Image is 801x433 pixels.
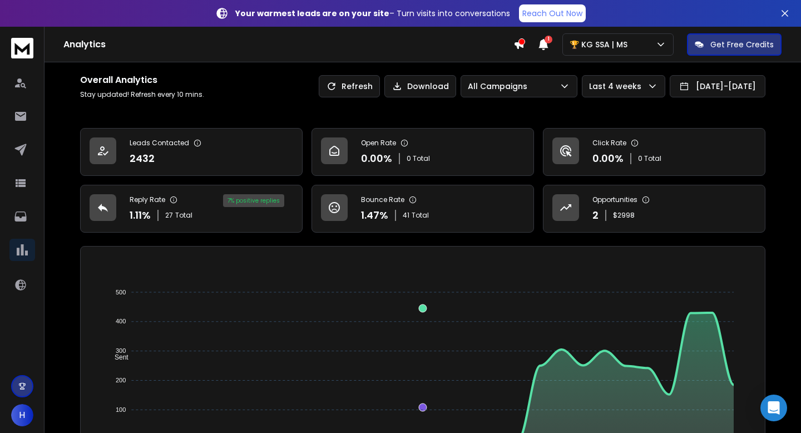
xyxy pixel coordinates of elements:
[311,128,534,176] a: Open Rate0.00%0 Total
[311,185,534,233] a: Bounce Rate1.47%41Total
[175,211,192,220] span: Total
[165,211,173,220] span: 27
[543,128,765,176] a: Click Rate0.00%0 Total
[319,75,380,97] button: Refresh
[570,39,632,50] p: 🏆 KG SSA | MS
[235,8,510,19] p: – Turn visits into conversations
[384,75,456,97] button: Download
[223,194,284,207] div: 7 % positive replies
[407,154,430,163] p: 0 Total
[116,289,126,296] tspan: 500
[592,208,599,223] p: 2
[63,38,513,51] h1: Analytics
[545,36,552,43] span: 1
[403,211,409,220] span: 41
[589,81,646,92] p: Last 4 weeks
[130,208,151,223] p: 1.11 %
[11,38,33,58] img: logo
[80,73,204,87] h1: Overall Analytics
[519,4,586,22] a: Reach Out Now
[80,90,204,99] p: Stay updated! Refresh every 10 mins.
[106,353,128,361] span: Sent
[670,75,765,97] button: [DATE]-[DATE]
[116,347,126,354] tspan: 300
[130,151,155,166] p: 2432
[592,195,637,204] p: Opportunities
[342,81,373,92] p: Refresh
[760,395,787,421] div: Open Intercom Messenger
[130,139,189,147] p: Leads Contacted
[11,404,33,426] button: H
[638,154,661,163] p: 0 Total
[80,185,303,233] a: Reply Rate1.11%27Total7% positive replies
[116,318,126,325] tspan: 400
[468,81,532,92] p: All Campaigns
[710,39,774,50] p: Get Free Credits
[361,139,396,147] p: Open Rate
[407,81,449,92] p: Download
[687,33,782,56] button: Get Free Credits
[361,208,388,223] p: 1.47 %
[361,195,404,204] p: Bounce Rate
[235,8,389,19] strong: Your warmest leads are on your site
[543,185,765,233] a: Opportunities2$2998
[361,151,392,166] p: 0.00 %
[592,139,626,147] p: Click Rate
[592,151,624,166] p: 0.00 %
[116,406,126,413] tspan: 100
[412,211,429,220] span: Total
[613,211,635,220] p: $ 2998
[130,195,165,204] p: Reply Rate
[116,377,126,383] tspan: 200
[522,8,582,19] p: Reach Out Now
[80,128,303,176] a: Leads Contacted2432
